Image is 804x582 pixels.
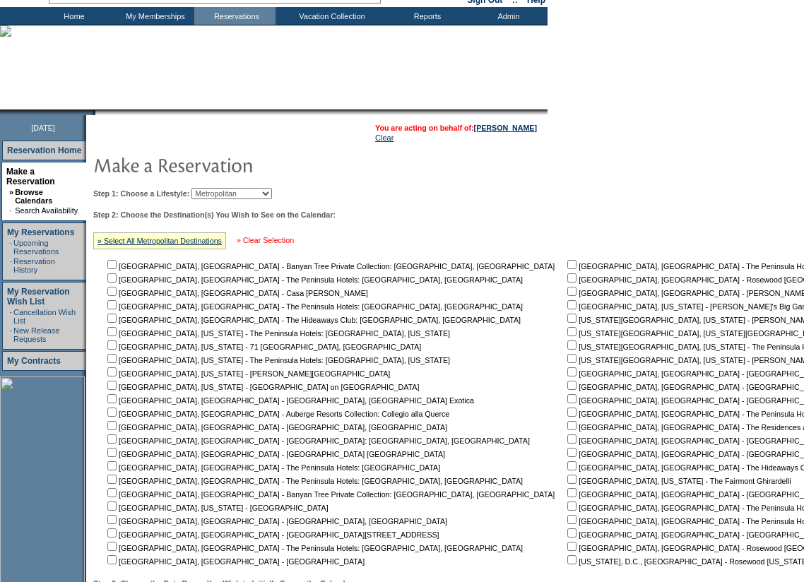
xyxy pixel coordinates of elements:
a: » Clear Selection [237,236,294,244]
nobr: [GEOGRAPHIC_DATA], [GEOGRAPHIC_DATA] - The Peninsula Hotels: [GEOGRAPHIC_DATA] [105,463,440,472]
a: Reservation History [13,257,55,274]
nobr: [GEOGRAPHIC_DATA], [GEOGRAPHIC_DATA] - Auberge Resorts Collection: Collegio alla Querce [105,410,449,418]
span: [DATE] [31,124,55,132]
td: · [10,239,12,256]
img: pgTtlMakeReservation.gif [93,150,376,179]
a: Upcoming Reservations [13,239,59,256]
td: Home [32,7,113,25]
b: » [9,188,13,196]
td: My Memberships [113,7,194,25]
nobr: [GEOGRAPHIC_DATA], [GEOGRAPHIC_DATA] - The Peninsula Hotels: [GEOGRAPHIC_DATA], [GEOGRAPHIC_DATA] [105,477,523,485]
nobr: [GEOGRAPHIC_DATA], [GEOGRAPHIC_DATA] - The Peninsula Hotels: [GEOGRAPHIC_DATA], [GEOGRAPHIC_DATA] [105,275,523,284]
nobr: [GEOGRAPHIC_DATA], [GEOGRAPHIC_DATA] - Banyan Tree Private Collection: [GEOGRAPHIC_DATA], [GEOGRA... [105,262,555,271]
b: Step 2: Choose the Destination(s) You Wish to See on the Calendar: [93,210,336,219]
nobr: [GEOGRAPHIC_DATA], [GEOGRAPHIC_DATA] - [GEOGRAPHIC_DATA]: [GEOGRAPHIC_DATA], [GEOGRAPHIC_DATA] [105,436,530,445]
nobr: [GEOGRAPHIC_DATA], [US_STATE] - The Peninsula Hotels: [GEOGRAPHIC_DATA], [US_STATE] [105,356,450,364]
nobr: [GEOGRAPHIC_DATA], [GEOGRAPHIC_DATA] - [GEOGRAPHIC_DATA] [105,557,365,566]
td: · [9,206,13,215]
a: [PERSON_NAME] [474,124,537,132]
a: Reservation Home [7,145,81,155]
b: Step 1: Choose a Lifestyle: [93,189,189,198]
nobr: [GEOGRAPHIC_DATA], [GEOGRAPHIC_DATA] - [GEOGRAPHIC_DATA], [GEOGRAPHIC_DATA] [105,517,447,525]
nobr: [GEOGRAPHIC_DATA], [GEOGRAPHIC_DATA] - Casa [PERSON_NAME] [105,289,368,297]
td: Admin [466,7,548,25]
nobr: [GEOGRAPHIC_DATA], [GEOGRAPHIC_DATA] - Banyan Tree Private Collection: [GEOGRAPHIC_DATA], [GEOGRA... [105,490,555,499]
a: New Release Requests [13,326,59,343]
a: Clear [375,133,394,142]
img: blank.gif [95,109,97,115]
nobr: [GEOGRAPHIC_DATA], [GEOGRAPHIC_DATA] - The Peninsula Hotels: [GEOGRAPHIC_DATA], [GEOGRAPHIC_DATA] [105,302,523,311]
nobr: [GEOGRAPHIC_DATA], [GEOGRAPHIC_DATA] - [GEOGRAPHIC_DATA], [GEOGRAPHIC_DATA] Exotica [105,396,474,405]
nobr: [GEOGRAPHIC_DATA], [US_STATE] - [PERSON_NAME][GEOGRAPHIC_DATA] [105,369,390,378]
td: Vacation Collection [276,7,385,25]
nobr: [GEOGRAPHIC_DATA], [US_STATE] - [GEOGRAPHIC_DATA] [105,504,329,512]
td: · [10,308,12,325]
a: My Contracts [7,356,61,366]
a: » Select All Metropolitan Destinations [97,237,222,245]
a: My Reservation Wish List [7,287,70,307]
td: Reports [385,7,466,25]
img: promoShadowLeftCorner.gif [90,109,95,115]
a: Browse Calendars [15,188,52,205]
a: My Reservations [7,227,74,237]
nobr: [GEOGRAPHIC_DATA], [US_STATE] - The Peninsula Hotels: [GEOGRAPHIC_DATA], [US_STATE] [105,329,450,338]
nobr: [GEOGRAPHIC_DATA], [GEOGRAPHIC_DATA] - The Peninsula Hotels: [GEOGRAPHIC_DATA], [GEOGRAPHIC_DATA] [105,544,523,552]
nobr: [GEOGRAPHIC_DATA], [GEOGRAPHIC_DATA] - The Hideaways Club: [GEOGRAPHIC_DATA], [GEOGRAPHIC_DATA] [105,316,521,324]
nobr: [GEOGRAPHIC_DATA], [US_STATE] - The Fairmont Ghirardelli [564,477,791,485]
nobr: [GEOGRAPHIC_DATA], [US_STATE] - [GEOGRAPHIC_DATA] on [GEOGRAPHIC_DATA] [105,383,419,391]
nobr: [GEOGRAPHIC_DATA], [US_STATE] - 71 [GEOGRAPHIC_DATA], [GEOGRAPHIC_DATA] [105,343,421,351]
nobr: [GEOGRAPHIC_DATA], [GEOGRAPHIC_DATA] - [GEOGRAPHIC_DATA], [GEOGRAPHIC_DATA] [105,423,447,432]
a: Cancellation Wish List [13,308,76,325]
td: · [10,326,12,343]
td: Reservations [194,7,276,25]
td: · [10,257,12,274]
nobr: [GEOGRAPHIC_DATA], [GEOGRAPHIC_DATA] - [GEOGRAPHIC_DATA][STREET_ADDRESS] [105,530,439,539]
a: Search Availability [15,206,78,215]
span: You are acting on behalf of: [375,124,537,132]
a: Make a Reservation [6,167,55,186]
nobr: [GEOGRAPHIC_DATA], [GEOGRAPHIC_DATA] - [GEOGRAPHIC_DATA] [GEOGRAPHIC_DATA] [105,450,445,458]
